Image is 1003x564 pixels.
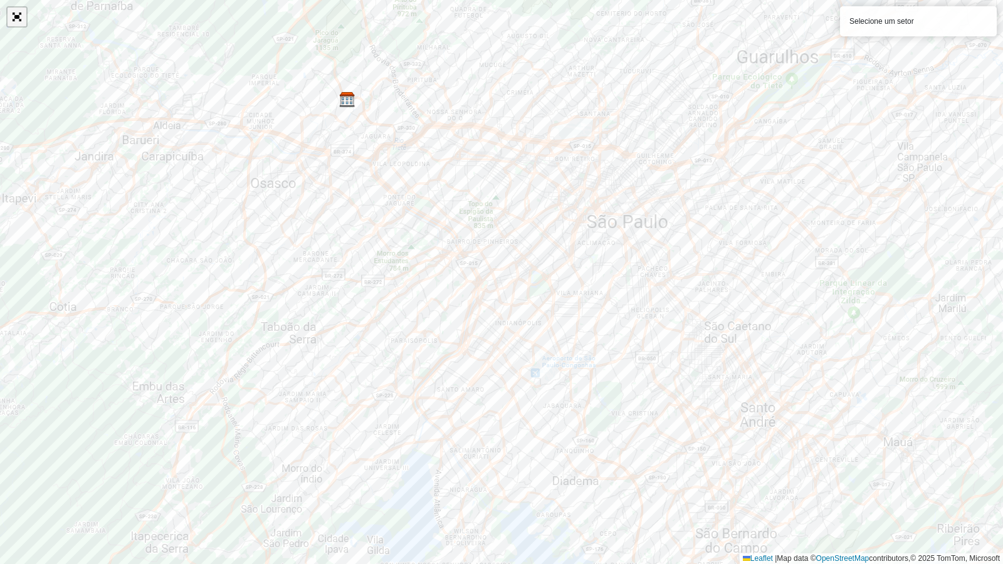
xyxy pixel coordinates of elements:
div: Map data © contributors,© 2025 TomTom, Microsoft [740,553,1003,564]
div: Selecione um setor [840,6,997,36]
a: Leaflet [743,554,773,563]
a: OpenStreetMap [816,554,869,563]
span: | [775,554,777,563]
a: Abrir mapa em tela cheia [8,8,26,26]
